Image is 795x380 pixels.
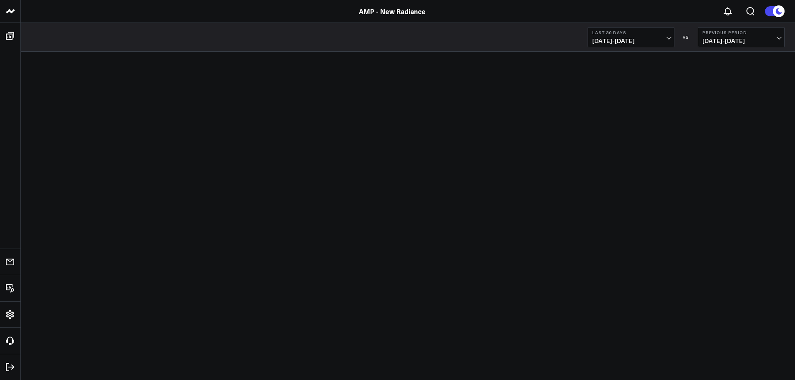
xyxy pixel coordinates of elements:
button: Last 30 Days[DATE]-[DATE] [588,27,674,47]
span: [DATE] - [DATE] [702,38,780,44]
b: Last 30 Days [592,30,670,35]
button: Previous Period[DATE]-[DATE] [698,27,785,47]
span: [DATE] - [DATE] [592,38,670,44]
div: VS [679,35,694,40]
a: AMP - New Radiance [359,7,426,16]
b: Previous Period [702,30,780,35]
